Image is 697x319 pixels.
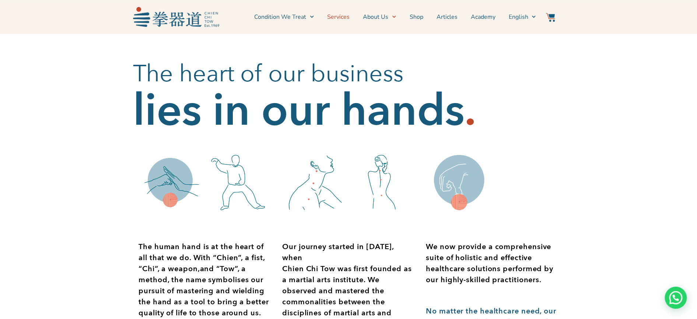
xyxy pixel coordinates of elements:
a: Services [327,8,350,26]
h2: . [465,96,476,125]
a: Condition We Treat [254,8,314,26]
p: The human hand is at the heart of all that we do. With “Chien”, a fist, “Chi”, a weapon,and “Tow”... [139,241,271,319]
div: Page 1 [426,241,558,286]
a: About Us [363,8,396,26]
h2: lies in our hands [133,96,465,125]
h2: The heart of our business [133,59,564,89]
a: Academy [470,8,495,26]
img: Website Icon-03 [546,13,555,22]
span: English [508,13,528,21]
a: English [508,8,536,26]
nav: Menu [223,8,536,26]
a: Shop [409,8,423,26]
a: Articles [436,8,457,26]
p: We now provide a comprehensive suite of holistic and effective healthcare solutions performed by ... [426,241,558,286]
div: Page 1 [139,241,271,319]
